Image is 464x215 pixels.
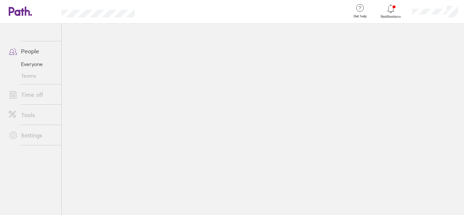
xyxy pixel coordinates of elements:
[3,128,61,142] a: Settings
[348,14,372,18] span: Get help
[3,70,61,82] a: Teams
[3,44,61,58] a: People
[379,4,403,19] a: Notifications
[3,87,61,102] a: Time off
[3,108,61,122] a: Tools
[3,58,61,70] a: Everyone
[379,15,403,19] span: Notifications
